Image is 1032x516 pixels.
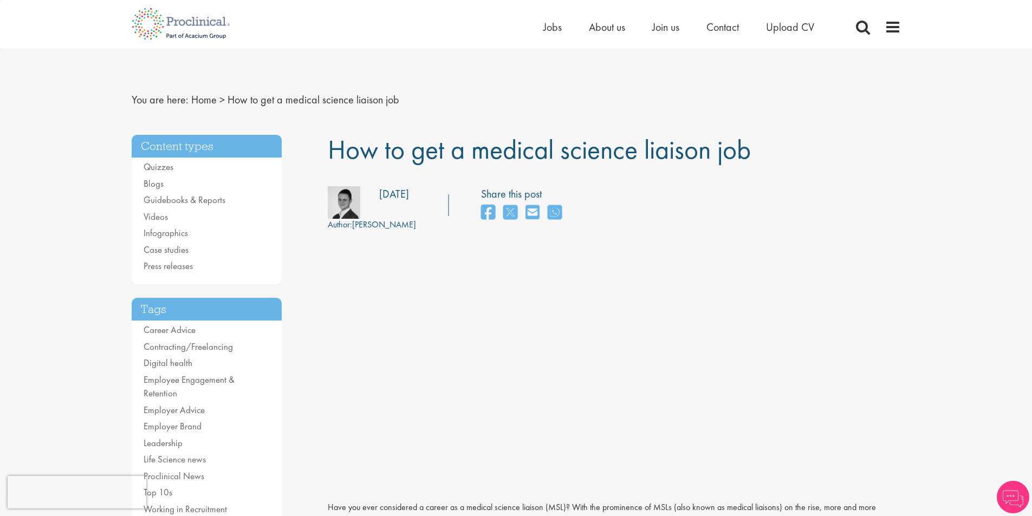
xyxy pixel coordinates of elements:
a: Contracting/Freelancing [144,341,233,352]
a: share on facebook [481,201,495,225]
span: > [219,93,225,107]
a: Quizzes [144,161,173,173]
a: Blogs [144,178,164,190]
a: Employer Advice [144,404,205,416]
a: Join us [652,20,679,34]
span: How to get a medical science liaison job [328,132,751,167]
a: Working in Recruitment [144,503,227,515]
a: Case studies [144,244,189,256]
a: Digital health [144,357,192,369]
h3: Tags [132,298,282,321]
h3: Content types [132,135,282,158]
a: Career Advice [144,324,196,336]
a: Employee Engagement & Retention [144,374,235,400]
a: Videos [144,211,168,223]
img: bdc0b4ec-42d7-4011-3777-08d5c2039240 [328,186,360,219]
a: Guidebooks & Reports [144,194,225,206]
a: breadcrumb link [191,93,217,107]
iframe: reCAPTCHA [8,476,146,508]
img: Chatbot [997,481,1029,513]
a: share on email [525,201,540,225]
label: Share this post [481,186,567,202]
div: [PERSON_NAME] [328,219,416,231]
div: [DATE] [379,186,409,202]
a: Employer Brand [144,420,202,432]
iframe: How to become a medical science liaison [328,259,761,498]
span: You are here: [132,93,189,107]
span: How to get a medical science liaison job [228,93,399,107]
a: Leadership [144,437,183,449]
a: Life Science news [144,453,206,465]
a: Jobs [543,20,562,34]
a: Contact [706,20,739,34]
a: Top 10s [144,486,172,498]
a: Infographics [144,227,188,239]
a: Upload CV [766,20,814,34]
span: Author: [328,219,352,230]
a: About us [589,20,625,34]
a: Press releases [144,260,193,272]
a: Proclinical News [144,470,204,482]
a: share on twitter [503,201,517,225]
a: share on whats app [548,201,562,225]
